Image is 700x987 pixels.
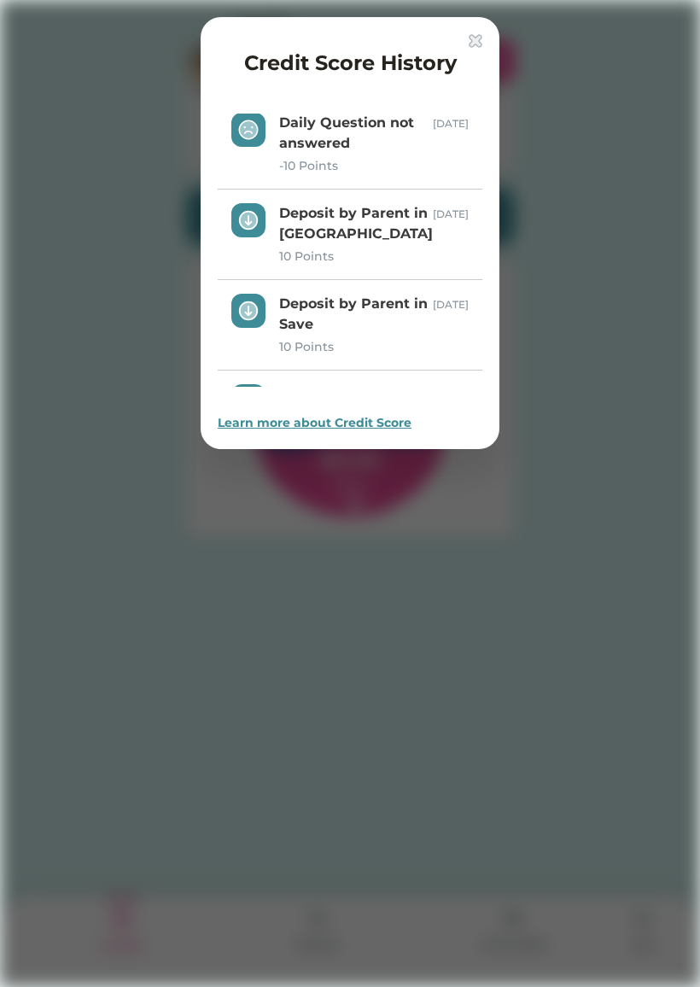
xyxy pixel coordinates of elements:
div: Daily Question not answered [279,113,433,154]
h4: Credit Score History [244,48,457,86]
div: 10 Points [279,338,433,356]
div: Deposit by Parent in [GEOGRAPHIC_DATA] [279,203,433,244]
div: [DATE] [433,203,469,222]
div: Learn more about Credit Score [218,414,482,432]
div: 10 Points [279,248,433,266]
div: -10 Points [279,157,433,175]
div: Deposit by Parent in Save [279,294,433,335]
div: [DATE] [433,384,469,403]
div: [DATE] [433,113,469,131]
img: interface-delete-2--remove-bold-add-button-buttons-delete.svg [469,34,482,48]
div: Account Creation [279,384,433,405]
img: interface-arrows-down-circle-1--arrow-keyboard-circle-button-down.svg [238,210,259,231]
div: [DATE] [433,294,469,312]
img: mail-smiley-sad-face--chat-message-smiley-emoji-sad-face-unsatisfied.svg [238,120,259,140]
img: interface-arrows-down-circle-1--arrow-keyboard-circle-button-down.svg [238,301,259,321]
